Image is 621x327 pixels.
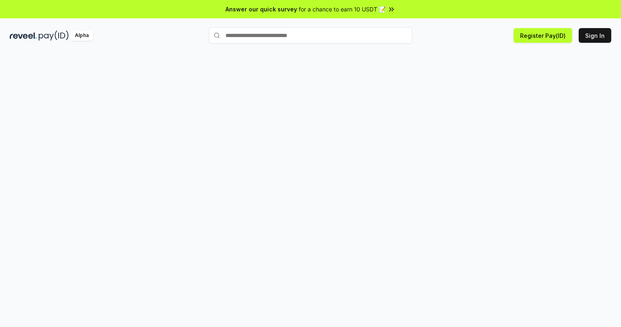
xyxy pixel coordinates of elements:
[299,5,386,13] span: for a chance to earn 10 USDT 📝
[579,28,611,43] button: Sign In
[225,5,297,13] span: Answer our quick survey
[39,31,69,41] img: pay_id
[70,31,93,41] div: Alpha
[10,31,37,41] img: reveel_dark
[514,28,572,43] button: Register Pay(ID)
